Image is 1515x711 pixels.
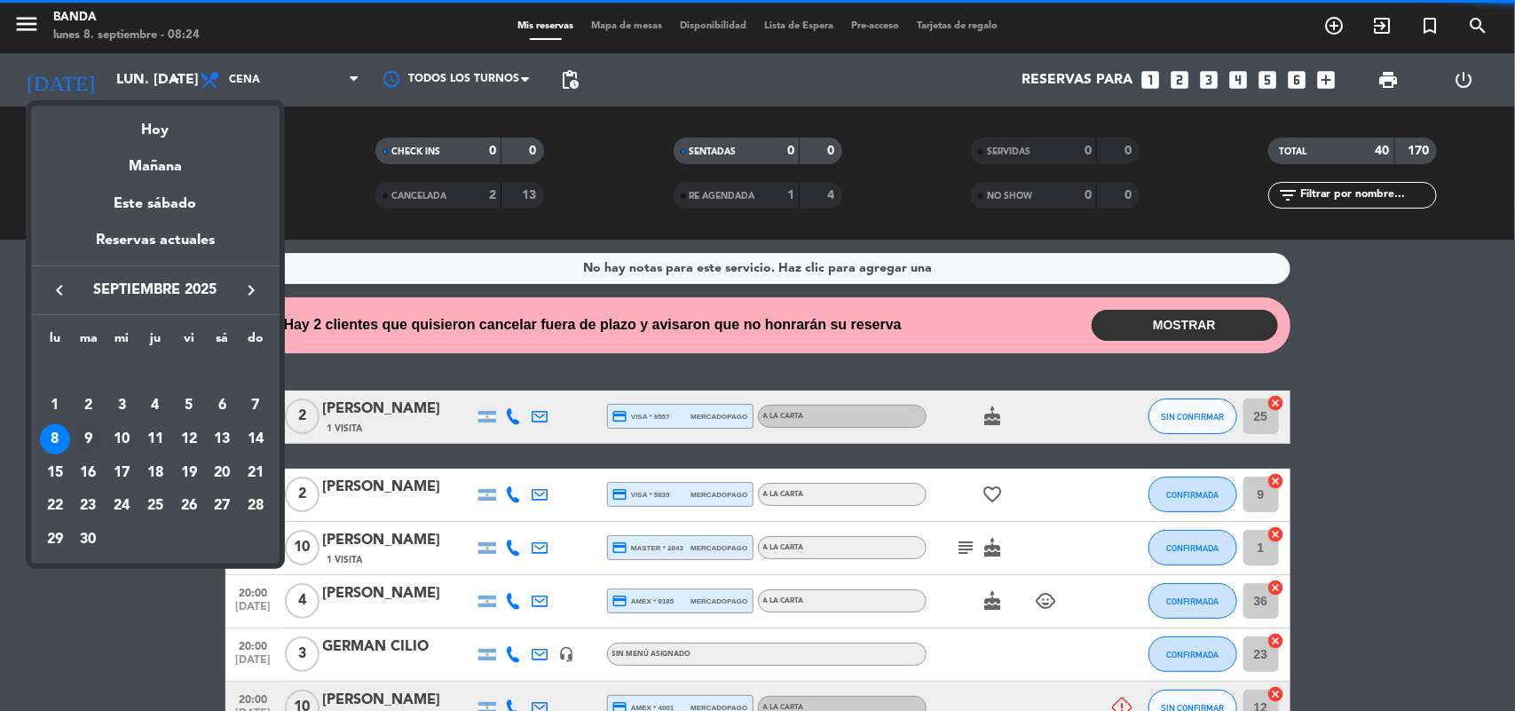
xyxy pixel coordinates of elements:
[241,458,271,488] div: 21
[207,424,237,454] div: 13
[31,106,280,142] div: Hoy
[38,490,72,524] td: 22 de septiembre de 2025
[31,142,280,178] div: Mañana
[206,328,240,356] th: sábado
[72,389,106,423] td: 2 de septiembre de 2025
[239,328,272,356] th: domingo
[207,458,237,488] div: 20
[43,279,75,302] button: keyboard_arrow_left
[172,389,206,423] td: 5 de septiembre de 2025
[72,423,106,456] td: 9 de septiembre de 2025
[239,456,272,490] td: 21 de septiembre de 2025
[38,356,272,390] td: SEP.
[140,424,170,454] div: 11
[241,491,271,521] div: 28
[107,391,137,421] div: 3
[105,328,138,356] th: miércoles
[107,458,137,488] div: 17
[38,423,72,456] td: 8 de septiembre de 2025
[138,456,172,490] td: 18 de septiembre de 2025
[174,458,204,488] div: 19
[49,280,70,301] i: keyboard_arrow_left
[38,523,72,557] td: 29 de septiembre de 2025
[207,491,237,521] div: 27
[31,229,280,265] div: Reservas actuales
[174,491,204,521] div: 26
[72,456,106,490] td: 16 de septiembre de 2025
[174,424,204,454] div: 12
[206,423,240,456] td: 13 de septiembre de 2025
[105,389,138,423] td: 3 de septiembre de 2025
[239,423,272,456] td: 14 de septiembre de 2025
[72,523,106,557] td: 30 de septiembre de 2025
[105,490,138,524] td: 24 de septiembre de 2025
[235,279,267,302] button: keyboard_arrow_right
[72,490,106,524] td: 23 de septiembre de 2025
[74,391,104,421] div: 2
[172,490,206,524] td: 26 de septiembre de 2025
[241,391,271,421] div: 7
[74,424,104,454] div: 9
[239,490,272,524] td: 28 de septiembre de 2025
[74,458,104,488] div: 16
[105,456,138,490] td: 17 de septiembre de 2025
[172,328,206,356] th: viernes
[138,328,172,356] th: jueves
[38,389,72,423] td: 1 de septiembre de 2025
[74,491,104,521] div: 23
[140,458,170,488] div: 18
[239,389,272,423] td: 7 de septiembre de 2025
[38,328,72,356] th: lunes
[74,525,104,555] div: 30
[241,280,262,301] i: keyboard_arrow_right
[172,423,206,456] td: 12 de septiembre de 2025
[207,391,237,421] div: 6
[206,456,240,490] td: 20 de septiembre de 2025
[107,424,137,454] div: 10
[75,279,235,302] span: septiembre 2025
[31,179,280,229] div: Este sábado
[40,525,70,555] div: 29
[174,391,204,421] div: 5
[40,424,70,454] div: 8
[38,456,72,490] td: 15 de septiembre de 2025
[206,490,240,524] td: 27 de septiembre de 2025
[72,328,106,356] th: martes
[138,389,172,423] td: 4 de septiembre de 2025
[40,391,70,421] div: 1
[140,391,170,421] div: 4
[138,490,172,524] td: 25 de septiembre de 2025
[40,491,70,521] div: 22
[40,458,70,488] div: 15
[105,423,138,456] td: 10 de septiembre de 2025
[138,423,172,456] td: 11 de septiembre de 2025
[172,456,206,490] td: 19 de septiembre de 2025
[107,491,137,521] div: 24
[241,424,271,454] div: 14
[206,389,240,423] td: 6 de septiembre de 2025
[140,491,170,521] div: 25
